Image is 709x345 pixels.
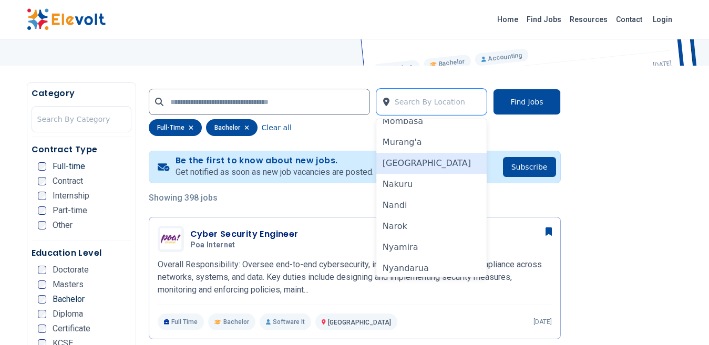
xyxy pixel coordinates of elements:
a: Contact [612,11,646,28]
p: Overall Responsibility: Oversee end-to-end cybersecurity, information assurance, and compliance a... [158,258,552,296]
button: Clear all [262,119,292,136]
span: Other [53,221,73,229]
div: Nyandarua [376,258,487,279]
div: Mombasa [376,111,487,132]
input: Bachelor [38,295,46,304]
input: Full-time [38,162,46,171]
div: Nandi [376,195,487,216]
button: Find Jobs [493,89,560,115]
input: Contract [38,177,46,185]
span: [GEOGRAPHIC_DATA] [328,319,391,326]
div: Murang'a [376,132,487,153]
h5: Contract Type [32,143,131,156]
div: bachelor [206,119,258,136]
h5: Education Level [32,247,131,259]
span: Bachelor [53,295,85,304]
input: Doctorate [38,266,46,274]
span: Poa Internet [190,241,235,250]
input: Part-time [38,206,46,215]
span: Bachelor [223,318,249,326]
input: Diploma [38,310,46,318]
span: Diploma [53,310,83,318]
span: Certificate [53,325,90,333]
button: Subscribe [503,157,556,177]
span: Part-time [53,206,87,215]
div: [GEOGRAPHIC_DATA] [376,153,487,174]
a: Poa InternetCyber Security EngineerPoa InternetOverall Responsibility: Oversee end-to-end cyberse... [158,226,552,330]
div: Narok [376,216,487,237]
h4: Be the first to know about new jobs. [176,155,374,166]
input: Internship [38,192,46,200]
iframe: Chat Widget [656,295,709,345]
span: Full-time [53,162,85,171]
p: Showing 398 jobs [149,192,561,204]
div: full-time [149,119,202,136]
p: [DATE] [533,318,552,326]
div: Nakuru [376,174,487,195]
span: Doctorate [53,266,89,274]
a: Find Jobs [522,11,566,28]
span: Contract [53,177,83,185]
p: Full Time [158,313,204,330]
h3: Cyber Security Engineer [190,228,299,241]
div: Nyamira [376,237,487,258]
h5: Category [32,87,131,100]
a: Resources [566,11,612,28]
input: Other [38,221,46,229]
p: Get notified as soon as new job vacancies are posted. [176,166,374,179]
input: Certificate [38,325,46,333]
span: Masters [53,280,84,289]
input: Masters [38,280,46,289]
img: Elevolt [27,8,106,30]
p: Software It [260,313,311,330]
a: Login [646,9,679,30]
a: Home [493,11,522,28]
span: Internship [53,192,89,200]
img: Poa Internet [160,228,181,249]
